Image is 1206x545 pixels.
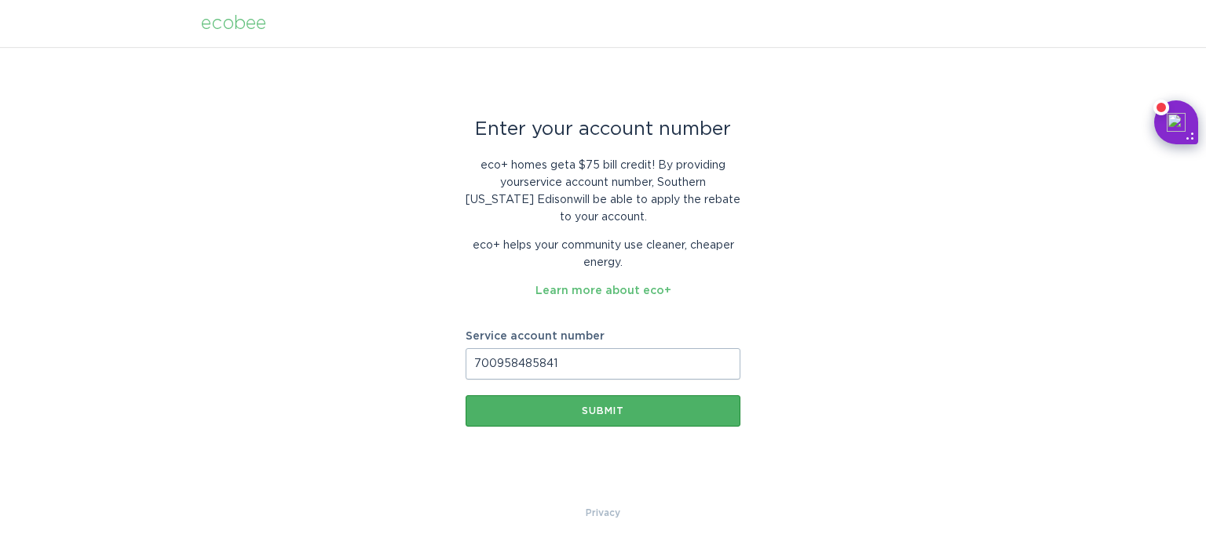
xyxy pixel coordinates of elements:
[466,331,740,342] label: Service account number
[466,395,740,427] button: Submit
[466,237,740,271] p: eco+ helps your community use cleaner, cheaper energy.
[201,15,266,32] div: ecobee
[466,157,740,226] p: eco+ homes get a $75 bill credit ! By providing your service account number , Southern [US_STATE]...
[473,406,733,416] div: Submit
[586,504,620,521] a: Privacy Policy & Terms of Use
[535,285,671,296] a: Learn more about eco+
[466,121,740,138] div: Enter your account number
